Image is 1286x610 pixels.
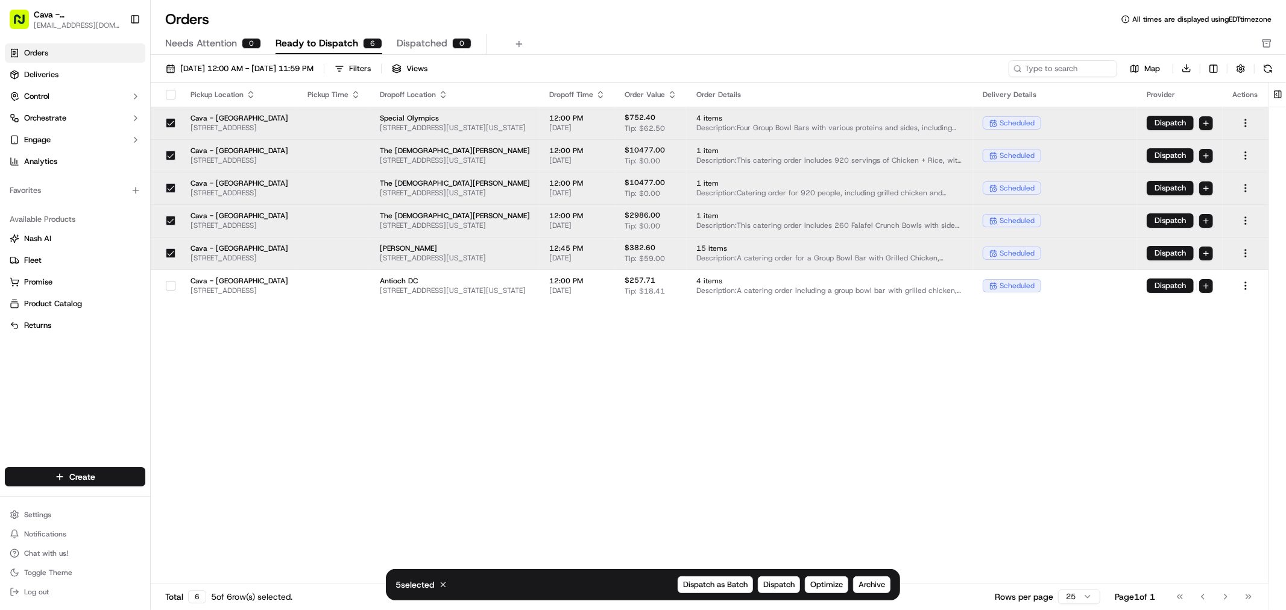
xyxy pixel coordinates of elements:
[24,69,58,80] span: Deliveries
[187,154,219,169] button: See all
[191,253,288,263] span: [STREET_ADDRESS]
[37,219,99,229] span: Klarizel Pensader
[696,188,963,198] span: Description: Catering order for 920 people, including grilled chicken and vegetables with side pita.
[191,156,288,165] span: [STREET_ADDRESS]
[1147,90,1213,99] div: Provider
[396,579,434,591] p: 5 selected
[191,146,288,156] span: Cava - [GEOGRAPHIC_DATA]
[380,90,530,99] div: Dropoff Location
[24,113,66,124] span: Orchestrate
[102,219,106,229] span: •
[380,276,530,286] span: Antioch DC
[363,38,382,49] div: 6
[397,36,447,51] span: Dispatched
[625,243,655,253] span: $382.60
[625,210,660,220] span: $2986.00
[31,78,217,90] input: Got a question? Start typing here...
[191,244,288,253] span: Cava - [GEOGRAPHIC_DATA]
[853,576,890,593] button: Archive
[191,286,288,295] span: [STREET_ADDRESS]
[1147,181,1194,195] button: Dispatch
[549,188,605,198] span: [DATE]
[625,124,665,133] span: Tip: $62.50
[380,178,530,188] span: The [DEMOGRAPHIC_DATA][PERSON_NAME]
[1122,61,1168,76] button: Map
[5,251,145,270] button: Fleet
[5,229,145,248] button: Nash AI
[329,60,376,77] button: Filters
[165,10,209,29] h1: Orders
[625,156,660,166] span: Tip: $0.00
[380,221,530,230] span: [STREET_ADDRESS][US_STATE]
[191,113,288,123] span: Cava - [GEOGRAPHIC_DATA]
[625,275,655,285] span: $257.71
[625,113,655,122] span: $752.40
[188,590,206,603] div: 6
[191,221,288,230] span: [STREET_ADDRESS]
[549,286,605,295] span: [DATE]
[12,12,36,36] img: Nash
[5,43,145,63] a: Orders
[191,90,288,99] div: Pickup Location
[983,90,1127,99] div: Delivery Details
[452,38,471,49] div: 0
[69,471,95,483] span: Create
[10,320,140,331] a: Returns
[24,255,42,266] span: Fleet
[114,269,194,281] span: API Documentation
[1232,90,1259,99] div: Actions
[191,211,288,221] span: Cava - [GEOGRAPHIC_DATA]
[380,146,530,156] span: The [DEMOGRAPHIC_DATA][PERSON_NAME]
[24,510,51,520] span: Settings
[625,286,665,296] span: Tip: $18.41
[5,506,145,523] button: Settings
[380,211,530,221] span: The [DEMOGRAPHIC_DATA][PERSON_NAME]
[5,467,145,486] button: Create
[307,90,361,99] div: Pickup Time
[696,113,963,123] span: 4 items
[24,277,52,288] span: Promise
[24,549,68,558] span: Chat with us!
[7,265,97,286] a: 📗Knowledge Base
[85,298,146,308] a: Powered byPylon
[5,130,145,149] button: Engage
[549,276,605,286] span: 12:00 PM
[995,591,1053,603] p: Rows per page
[380,123,530,133] span: [STREET_ADDRESS][US_STATE][US_STATE]
[696,90,963,99] div: Order Details
[696,178,963,188] span: 1 item
[549,156,605,165] span: [DATE]
[109,219,133,229] span: [DATE]
[276,36,358,51] span: Ready to Dispatch
[34,20,120,30] button: [EMAIL_ADDRESS][DOMAIN_NAME]
[5,152,145,171] a: Analytics
[165,36,237,51] span: Needs Attention
[549,146,605,156] span: 12:00 PM
[10,277,140,288] a: Promise
[24,568,72,577] span: Toggle Theme
[12,48,219,68] p: Welcome 👋
[549,123,605,133] span: [DATE]
[24,91,49,102] span: Control
[805,576,848,593] button: Optimize
[97,265,198,286] a: 💻API Documentation
[5,210,145,229] div: Available Products
[386,60,433,77] button: Views
[54,115,198,127] div: Start new chat
[191,188,288,198] span: [STREET_ADDRESS]
[102,271,112,280] div: 💻
[5,181,145,200] div: Favorites
[5,564,145,581] button: Toggle Theme
[1000,118,1035,128] span: scheduled
[678,576,753,593] button: Dispatch as Batch
[625,178,665,187] span: $10477.00
[24,187,34,197] img: 1736555255976-a54dd68f-1ca7-489b-9aae-adbdc363a1c4
[10,255,140,266] a: Fleet
[10,298,140,309] a: Product Catalog
[34,8,120,20] button: Cava - [GEOGRAPHIC_DATA]
[24,156,57,167] span: Analytics
[859,579,885,590] span: Archive
[24,134,51,145] span: Engage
